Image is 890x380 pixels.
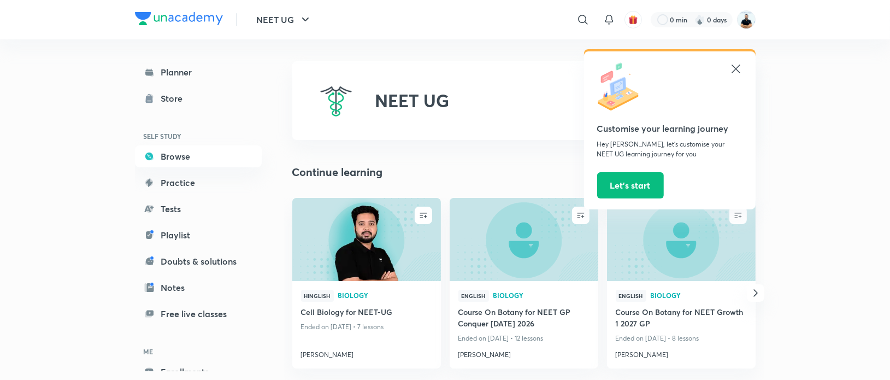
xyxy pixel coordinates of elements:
img: NEET UG [319,83,353,118]
button: avatar [624,11,642,28]
h5: Customise your learning journey [597,122,742,135]
a: Playlist [135,224,262,246]
a: Browse [135,145,262,167]
a: Company Logo [135,12,223,28]
a: Course On Botany for NEET Growth 1 2027 GP [616,306,747,331]
img: Subhash Chandra Yadav [737,10,756,29]
a: Biology [493,292,590,300]
p: Ended on [DATE] • 8 lessons [616,331,747,346]
a: Practice [135,172,262,194]
a: [PERSON_NAME] [616,346,747,360]
a: new-thumbnail [292,198,441,281]
span: English [458,290,489,302]
a: new-thumbnail [607,198,756,281]
a: Cell Biology for NEET-UG [301,306,432,320]
img: streak [694,14,705,25]
div: Store [161,92,190,105]
img: new-thumbnail [605,197,757,282]
a: Doubts & solutions [135,250,262,272]
img: new-thumbnail [448,197,599,282]
button: Let’s start [597,172,664,198]
a: [PERSON_NAME] [301,346,432,360]
img: avatar [628,15,638,25]
a: Biology [651,292,747,300]
button: NEET UG [250,9,319,31]
span: Biology [338,292,432,299]
a: Course On Botany for NEET GP Conquer [DATE] 2026 [458,306,590,331]
span: English [616,290,646,302]
p: Hey [PERSON_NAME], let’s customise your NEET UG learning journey for you [597,139,742,159]
h6: SELF STUDY [135,127,262,145]
a: Planner [135,61,262,83]
a: [PERSON_NAME] [458,346,590,360]
h2: Continue learning [292,164,383,180]
a: Tests [135,198,262,220]
h2: NEET UG [375,90,450,111]
a: Notes [135,277,262,299]
a: new-thumbnail [450,198,598,281]
p: Ended on [DATE] • 12 lessons [458,331,590,346]
p: Ended on [DATE] • 7 lessons [301,320,432,334]
span: Hinglish [301,290,334,302]
a: Biology [338,292,432,300]
a: Free live classes [135,303,262,325]
span: Biology [493,292,590,299]
h6: ME [135,342,262,361]
a: Store [135,87,262,109]
img: new-thumbnail [291,197,442,282]
img: Company Logo [135,12,223,25]
img: icon [597,62,646,112]
span: Biology [651,292,747,299]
